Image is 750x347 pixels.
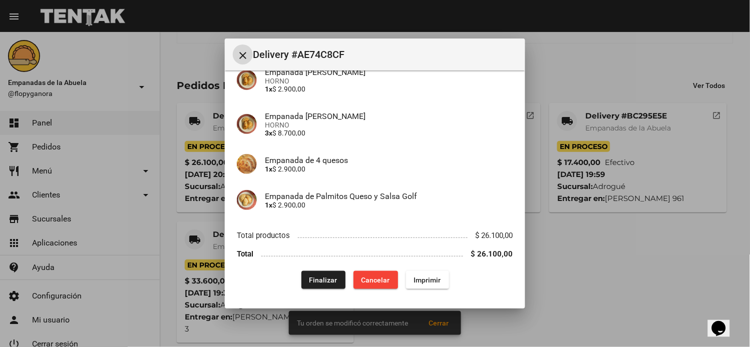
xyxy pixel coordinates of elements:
button: Cancelar [353,271,398,289]
p: $ 8.700,00 [265,129,513,137]
button: Imprimir [406,271,449,289]
h4: Empanada de 4 quesos [265,155,513,165]
img: 23889947-f116-4e8f-977b-138207bb6e24.jpg [237,190,257,210]
img: f753fea7-0f09-41b3-9a9e-ddb84fc3b359.jpg [237,70,257,90]
button: Finalizar [301,271,345,289]
h4: Empanada de Palmitos Queso y Salsa Golf [265,191,513,201]
b: 1x [265,165,272,173]
li: Total $ 26.100,00 [237,244,513,263]
b: 1x [265,201,272,209]
p: $ 2.900,00 [265,201,513,209]
span: HORNO [265,77,513,85]
span: HORNO [265,121,513,129]
li: Total productos $ 26.100,00 [237,226,513,244]
span: Delivery #AE74C8CF [253,46,517,62]
h4: Empanada [PERSON_NAME] [265,67,513,77]
p: $ 2.900,00 [265,85,513,93]
span: Cancelar [361,276,390,284]
h4: Empanada [PERSON_NAME] [265,111,513,121]
span: Finalizar [309,276,337,284]
b: 1x [265,85,272,93]
button: Cerrar [233,44,253,64]
img: 363ca94e-5ed4-4755-8df0-ca7d50f4a994.jpg [237,154,257,174]
iframe: chat widget [708,307,740,337]
b: 3x [265,129,272,137]
p: $ 2.900,00 [265,165,513,173]
img: f753fea7-0f09-41b3-9a9e-ddb84fc3b359.jpg [237,114,257,134]
mat-icon: Cerrar [237,49,249,61]
span: Imprimir [414,276,441,284]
